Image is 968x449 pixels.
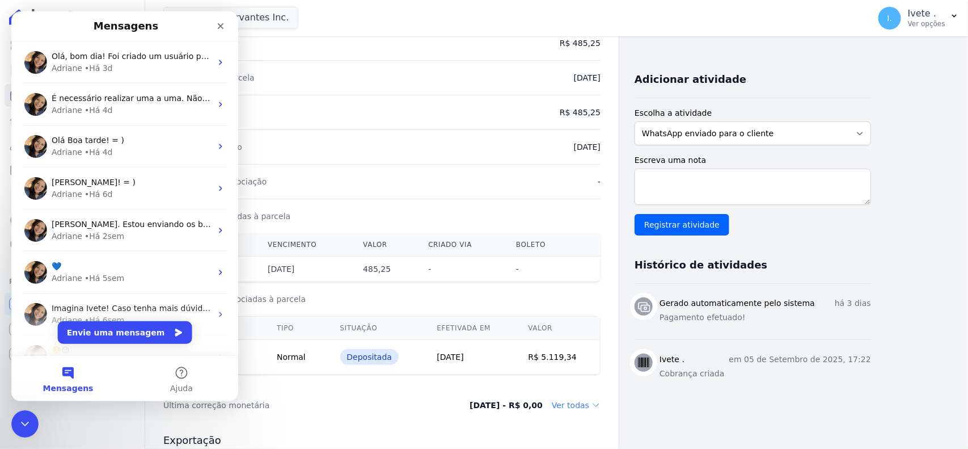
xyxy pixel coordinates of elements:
div: • Há 3d [73,51,102,63]
img: Profile image for Adriane [13,292,36,314]
th: Efetivada em [423,317,514,340]
div: Adriane [40,93,71,105]
div: Adriane [40,177,71,189]
div: Adriane [40,51,71,63]
img: Profile image for Adriane [13,334,36,356]
button: Envie uma mensagem [47,310,181,333]
img: Profile image for Adriane [13,40,36,62]
dd: R$ 485,25 [560,107,601,118]
dd: - [598,176,601,187]
a: Clientes [5,134,140,157]
label: Escreva uma nota [635,154,871,166]
dd: Ver todas [552,400,601,411]
dd: [DATE] - R$ 0,00 [470,400,543,411]
h3: Transferências associadas à parcela [163,293,601,305]
button: Ribeiro Cervantes Inc. [163,7,298,28]
th: Situação [327,317,424,340]
th: - [419,257,507,282]
a: Lotes [5,109,140,132]
th: Valor [515,317,601,340]
h3: Gerado automaticamente pelo sistema [660,297,815,309]
a: Conta Hent [5,318,140,341]
a: Recebíveis [5,293,140,316]
div: Adriane [40,261,71,273]
input: Registrar atividade [635,214,729,236]
div: Plataformas [9,275,136,288]
div: • Há 2sem [73,219,113,231]
p: há 3 dias [835,297,871,309]
iframe: Intercom live chat [11,11,238,401]
td: Normal [263,340,326,375]
img: Profile image for Adriane [13,208,36,230]
img: Profile image for Adriane [13,166,36,188]
h3: Ivete . [660,354,684,366]
dt: Última correção monetária [163,400,422,411]
div: Depositada [340,349,399,365]
a: Crédito [5,209,140,232]
img: Profile image for Adriane [13,250,36,272]
span: 💙 [40,250,50,259]
th: Boleto [507,233,575,257]
div: • Há 4d [73,135,102,147]
button: I. Ivete . Ver opções [869,2,968,34]
th: Valor [354,233,419,257]
th: Vencimento [259,233,354,257]
span: Olá Boa tarde! = ) [40,124,113,133]
span: Mensagens [32,373,82,381]
td: [DATE] [423,340,514,375]
div: • Há 6sem [73,303,113,315]
span: ☺️😉 [40,334,58,343]
a: Parcelas [5,84,140,107]
iframe: Intercom live chat [11,410,39,438]
p: em 05 de Setembro de 2025, 17:22 [729,354,871,366]
span: É necessário realizar uma a uma. Não é possível a liquidação manual em várias parcelas de uma só ... [40,82,456,91]
th: [DATE] [259,257,354,282]
span: I. [887,14,893,22]
p: Ver opções [908,19,945,28]
h3: Adicionar atividade [635,73,746,86]
div: • Há 4d [73,93,102,105]
span: Imagina Ivete! Caso tenha mais dúvidas, estou a disposição! ;) [40,292,290,301]
th: - [507,257,575,282]
a: Minha Carteira [5,159,140,182]
a: Contratos [5,59,140,82]
dd: R$ 485,25 [560,37,601,49]
a: Negativação [5,234,140,257]
a: Transferências [5,184,140,207]
div: Adriane [40,135,71,147]
h3: Histórico de atividades [635,258,767,272]
th: Criado via [419,233,507,257]
span: [PERSON_NAME]. Estou enviando os boletos solicitados: [40,208,263,217]
p: Cobrança criada [660,368,871,380]
th: 485,25 [354,257,419,282]
a: Visão Geral [5,34,140,57]
p: Pagamento efetuado! [660,312,871,324]
button: Ajuda [113,345,227,390]
div: Adriane [40,219,71,231]
div: • Há 5sem [73,261,113,273]
img: Profile image for Adriane [13,82,36,104]
dd: [DATE] [574,72,601,83]
span: [PERSON_NAME]! = ) [40,166,124,175]
h3: Exportação [163,434,601,447]
div: • Há 6d [73,177,102,189]
p: Ivete . [908,8,945,19]
td: R$ 5.119,34 [515,340,601,375]
dd: [DATE] [574,141,601,153]
label: Escolha a atividade [635,107,871,119]
div: Adriane [40,303,71,315]
img: Profile image for Adriane [13,124,36,146]
span: Ajuda [159,373,181,381]
th: Tipo [263,317,326,340]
